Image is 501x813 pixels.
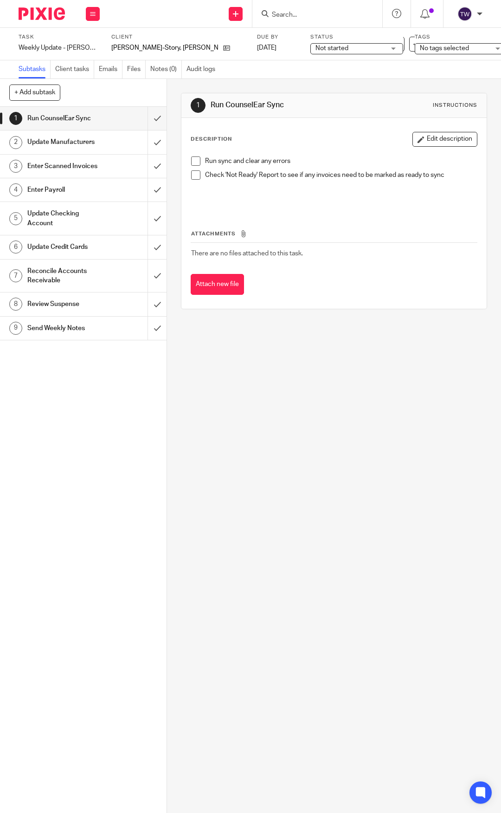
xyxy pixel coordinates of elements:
[186,60,220,78] a: Audit logs
[9,160,22,173] div: 3
[9,241,22,254] div: 6
[150,60,182,78] a: Notes (0)
[191,250,303,257] span: There are no files attached to this task.
[420,45,469,52] span: No tags selected
[27,264,102,288] h1: Reconcile Accounts Receivable
[9,183,22,196] div: 4
[310,33,403,41] label: Status
[111,33,245,41] label: Client
[19,33,100,41] label: Task
[191,231,236,236] span: Attachments
[27,240,102,254] h1: Update Credit Cards
[55,60,94,78] a: Client tasks
[9,322,22,335] div: 9
[257,45,276,51] span: [DATE]
[257,33,299,41] label: Due by
[19,43,100,52] div: Weekly Update - Arriola-Story
[191,274,244,295] button: Attach new file
[19,43,100,52] div: Weekly Update - [PERSON_NAME]-Story
[457,7,472,21] img: svg%3E
[9,212,22,225] div: 5
[19,60,51,78] a: Subtasks
[27,297,102,311] h1: Review Suspense
[9,85,60,100] button: + Add subtask
[27,159,102,173] h1: Enter Scanned Invoices
[27,321,102,335] h1: Send Weekly Notes
[433,102,477,109] div: Instructions
[27,111,102,125] h1: Run CounselEar Sync
[191,136,232,143] p: Description
[9,136,22,149] div: 2
[27,183,102,197] h1: Enter Payroll
[271,11,354,20] input: Search
[27,135,102,149] h1: Update Manufacturers
[191,98,206,113] div: 1
[9,112,22,125] div: 1
[27,207,102,230] h1: Update Checking Account
[412,132,477,147] button: Edit description
[205,170,477,180] p: Check 'Not Ready' Report to see if any invoices need to be marked as ready to sync
[211,100,354,110] h1: Run CounselEar Sync
[19,7,65,20] img: Pixie
[111,43,218,52] p: [PERSON_NAME]-Story, [PERSON_NAME]
[127,60,146,78] a: Files
[315,45,348,52] span: Not started
[99,60,122,78] a: Emails
[9,269,22,282] div: 7
[9,298,22,311] div: 8
[205,156,477,166] p: Run sync and clear any errors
